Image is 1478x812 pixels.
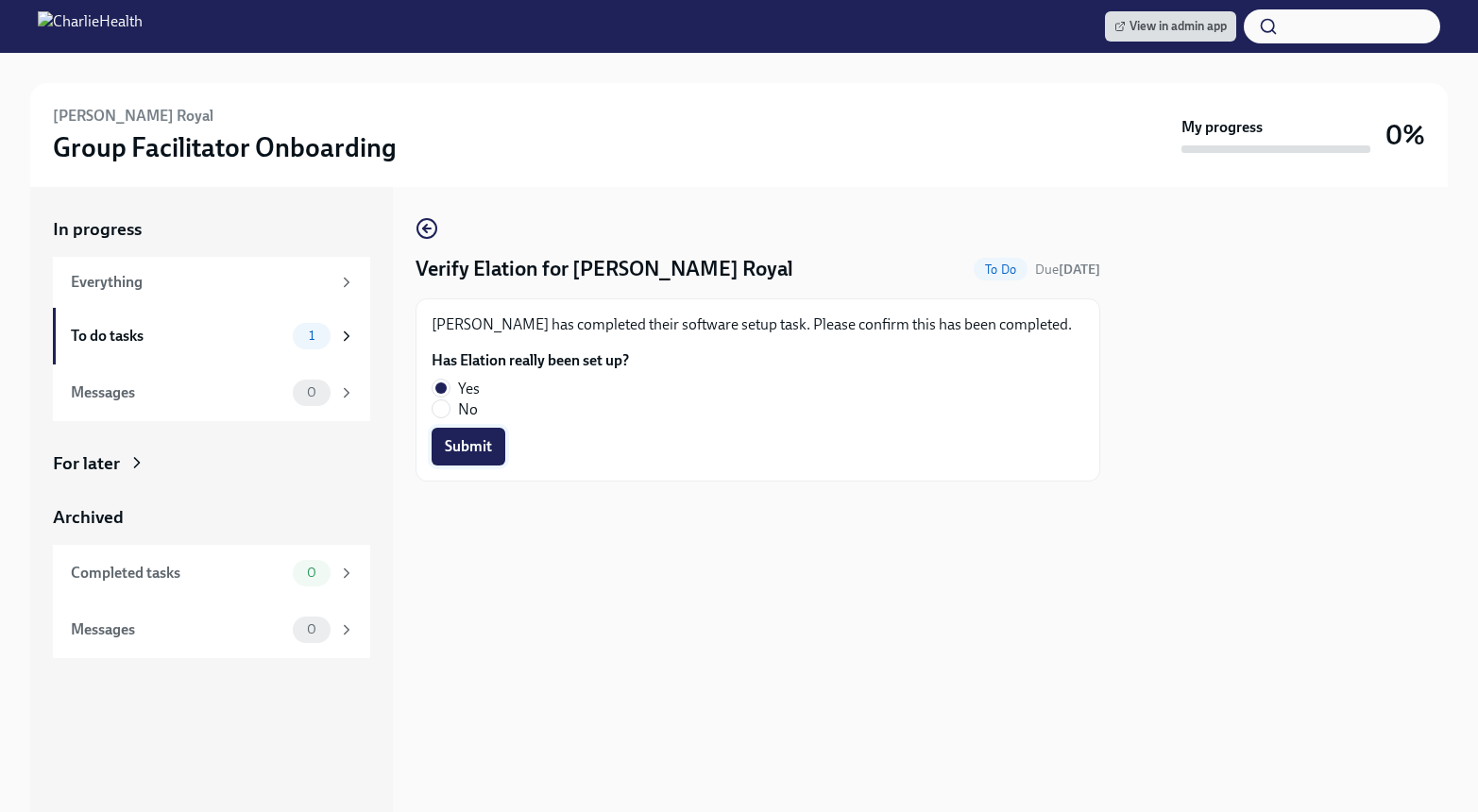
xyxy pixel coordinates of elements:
span: Submit [445,437,492,456]
a: To do tasks1 [53,308,370,364]
span: Yes [458,379,480,399]
strong: My progress [1181,117,1263,138]
h3: 0% [1385,118,1425,152]
a: Archived [53,505,370,530]
h3: Group Facilitator Onboarding [53,130,397,164]
button: Submit [432,428,505,465]
h6: [PERSON_NAME] Royal [53,106,213,127]
span: View in admin app [1114,17,1227,36]
p: [PERSON_NAME] has completed their software setup task. Please confirm this has been completed. [432,314,1084,335]
a: Everything [53,257,370,308]
label: Has Elation really been set up? [432,350,629,371]
span: Due [1035,262,1100,278]
span: 1 [297,329,326,343]
div: Messages [71,382,285,403]
a: In progress [53,217,370,242]
div: Completed tasks [71,563,285,584]
span: 0 [296,385,328,399]
strong: [DATE] [1059,262,1100,278]
div: Everything [71,272,331,293]
span: 0 [296,622,328,636]
div: For later [53,451,120,476]
span: September 7th, 2025 10:00 [1035,261,1100,279]
span: No [458,399,478,420]
div: To do tasks [71,326,285,347]
div: Messages [71,619,285,640]
h4: Verify Elation for [PERSON_NAME] Royal [416,255,793,283]
span: To Do [974,262,1028,277]
a: Completed tasks0 [53,545,370,601]
a: Messages0 [53,601,370,658]
span: 0 [296,566,328,580]
img: CharlieHealth [38,11,143,42]
a: View in admin app [1105,11,1236,42]
a: Messages0 [53,364,370,421]
a: For later [53,451,370,476]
